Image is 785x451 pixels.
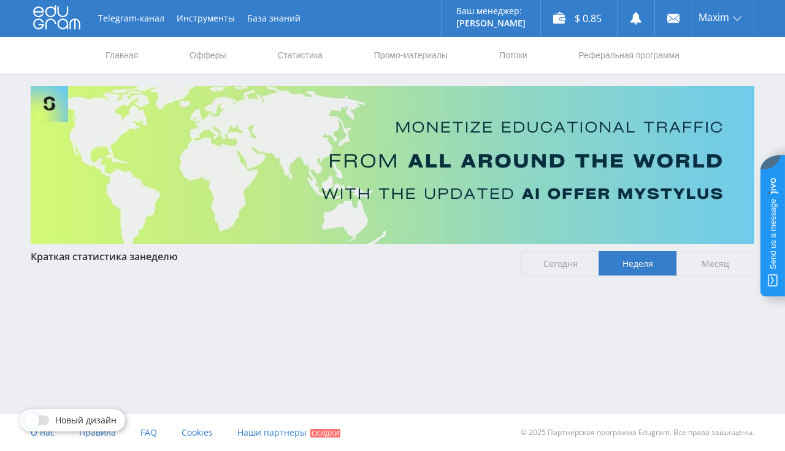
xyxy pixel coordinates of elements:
[182,426,213,438] span: Cookies
[55,415,117,425] span: Новый дизайн
[31,251,509,262] div: Краткая статистика за
[577,37,681,74] a: Реферальная программа
[699,12,729,22] span: Maxim
[373,37,449,74] a: Промо-материалы
[237,426,307,438] span: Наши партнеры
[456,6,526,16] p: Ваш менеджер:
[182,414,213,451] a: Cookies
[276,37,324,74] a: Статистика
[188,37,228,74] a: Офферы
[599,251,676,276] span: Неделя
[456,18,526,28] p: [PERSON_NAME]
[676,251,754,276] span: Месяц
[399,414,754,451] div: © 2025 Партнёрская программа Edugram. Все права защищены.
[31,86,754,244] img: Banner
[31,426,55,438] span: О нас
[140,426,157,438] span: FAQ
[79,414,116,451] a: Правила
[498,37,529,74] a: Потоки
[140,250,178,263] span: неделю
[310,429,340,438] span: Скидки
[104,37,139,74] a: Главная
[237,414,340,451] a: Наши партнеры Скидки
[140,414,157,451] a: FAQ
[79,426,116,438] span: Правила
[521,251,599,276] span: Сегодня
[31,414,55,451] a: О нас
